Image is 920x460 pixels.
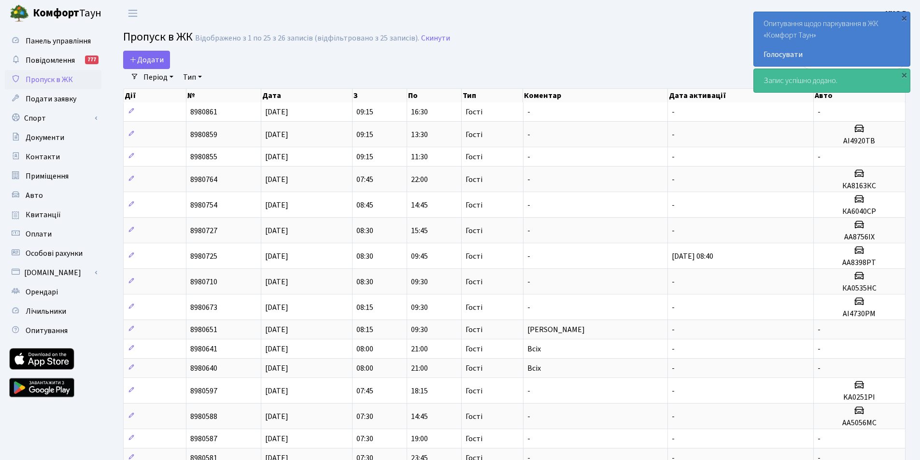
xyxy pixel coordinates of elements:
[356,302,373,313] span: 08:15
[265,302,288,313] span: [DATE]
[265,225,288,236] span: [DATE]
[85,56,99,64] div: 777
[265,152,288,162] span: [DATE]
[818,181,901,191] h5: КА8163КС
[466,153,482,161] span: Гості
[421,34,450,43] a: Скинути
[527,225,530,236] span: -
[356,107,373,117] span: 09:15
[5,205,101,224] a: Квитанції
[672,129,675,140] span: -
[818,344,821,354] span: -
[527,200,530,210] span: -
[466,278,482,286] span: Гості
[265,411,288,422] span: [DATE]
[527,251,530,262] span: -
[527,363,541,374] span: Всіх
[190,433,217,444] span: 8980587
[411,107,428,117] span: 16:30
[124,89,186,102] th: Дії
[353,89,407,102] th: З
[466,364,482,372] span: Гості
[899,70,909,80] div: ×
[527,277,530,287] span: -
[527,174,530,185] span: -
[818,152,821,162] span: -
[26,36,91,46] span: Панель управління
[466,131,482,139] span: Гості
[356,251,373,262] span: 08:30
[190,251,217,262] span: 8980725
[411,277,428,287] span: 09:30
[356,152,373,162] span: 09:15
[672,324,675,335] span: -
[818,324,821,335] span: -
[527,324,585,335] span: [PERSON_NAME]
[672,344,675,354] span: -
[818,393,901,402] h5: KA0251PI
[672,251,713,262] span: [DATE] 08:40
[33,5,101,22] span: Таун
[356,324,373,335] span: 08:15
[462,89,524,102] th: Тип
[356,277,373,287] span: 08:30
[527,344,541,354] span: Всіх
[411,251,428,262] span: 09:45
[5,263,101,282] a: [DOMAIN_NAME]
[818,233,901,242] h5: АА8756ІХ
[527,433,530,444] span: -
[411,302,428,313] span: 09:30
[527,107,530,117] span: -
[818,363,821,374] span: -
[190,200,217,210] span: 8980754
[190,277,217,287] span: 8980710
[5,128,101,147] a: Документи
[26,55,75,66] span: Повідомлення
[123,51,170,69] a: Додати
[190,386,217,396] span: 8980597
[5,224,101,244] a: Оплати
[527,302,530,313] span: -
[411,363,428,374] span: 21:00
[818,258,901,267] h5: АА8398РТ
[26,287,58,297] span: Орендарі
[672,225,675,236] span: -
[527,152,530,162] span: -
[523,89,667,102] th: Коментар
[356,363,373,374] span: 08:00
[265,251,288,262] span: [DATE]
[668,89,814,102] th: Дата активації
[754,12,910,66] div: Опитування щодо паркування в ЖК «Комфорт Таун»
[265,324,288,335] span: [DATE]
[466,345,482,353] span: Гості
[356,411,373,422] span: 07:30
[886,8,908,19] a: УНО Р.
[5,167,101,186] a: Приміщення
[26,190,43,201] span: Авто
[466,304,482,311] span: Гості
[265,277,288,287] span: [DATE]
[814,89,906,102] th: Авто
[672,200,675,210] span: -
[123,28,193,45] span: Пропуск в ЖК
[26,94,76,104] span: Подати заявку
[411,225,428,236] span: 15:45
[140,69,177,85] a: Період
[5,321,101,340] a: Опитування
[5,51,101,70] a: Повідомлення777
[899,13,909,23] div: ×
[356,225,373,236] span: 08:30
[26,306,66,317] span: Лічильники
[754,69,910,92] div: Запис успішно додано.
[121,5,145,21] button: Переключити навігацію
[466,227,482,235] span: Гості
[411,200,428,210] span: 14:45
[26,248,83,259] span: Особові рахунки
[10,4,29,23] img: logo.png
[5,70,101,89] a: Пропуск в ЖК
[265,107,288,117] span: [DATE]
[179,69,206,85] a: Тип
[466,435,482,443] span: Гості
[407,89,462,102] th: По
